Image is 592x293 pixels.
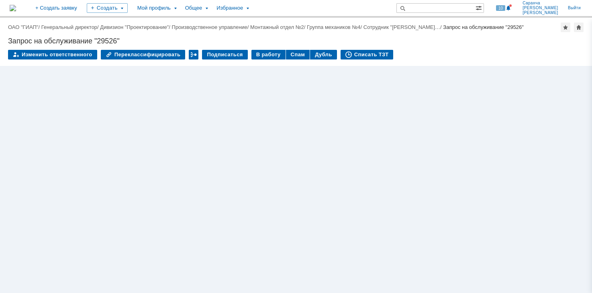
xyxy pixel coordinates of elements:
div: / [307,24,363,30]
div: Запрос на обслуживание "29526" [8,37,584,45]
a: ОАО "ГИАП" [8,24,38,30]
a: Группа механиков №4 [307,24,360,30]
span: 10 [496,5,505,11]
a: Перейти на домашнюю страницу [10,5,16,11]
div: Добавить в избранное [561,23,570,32]
div: Сделать домашней страницей [574,23,584,32]
div: / [100,24,171,30]
a: Сотрудник "[PERSON_NAME]… [363,24,440,30]
a: Монтажный отдел №2 [250,24,304,30]
div: Создать [87,3,128,13]
a: Производственное управление [172,24,247,30]
div: Запрос на обслуживание "29526" [443,24,524,30]
a: Дивизион "Проектирование" [100,24,169,30]
span: [PERSON_NAME] [523,10,558,15]
a: Генеральный директор [41,24,97,30]
div: / [250,24,307,30]
div: / [363,24,443,30]
img: logo [10,5,16,11]
span: [PERSON_NAME] [523,6,558,10]
span: Саранча [523,1,558,6]
div: / [8,24,41,30]
div: / [41,24,100,30]
div: / [172,24,251,30]
span: Расширенный поиск [476,4,484,11]
div: Работа с массовостью [189,50,198,59]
